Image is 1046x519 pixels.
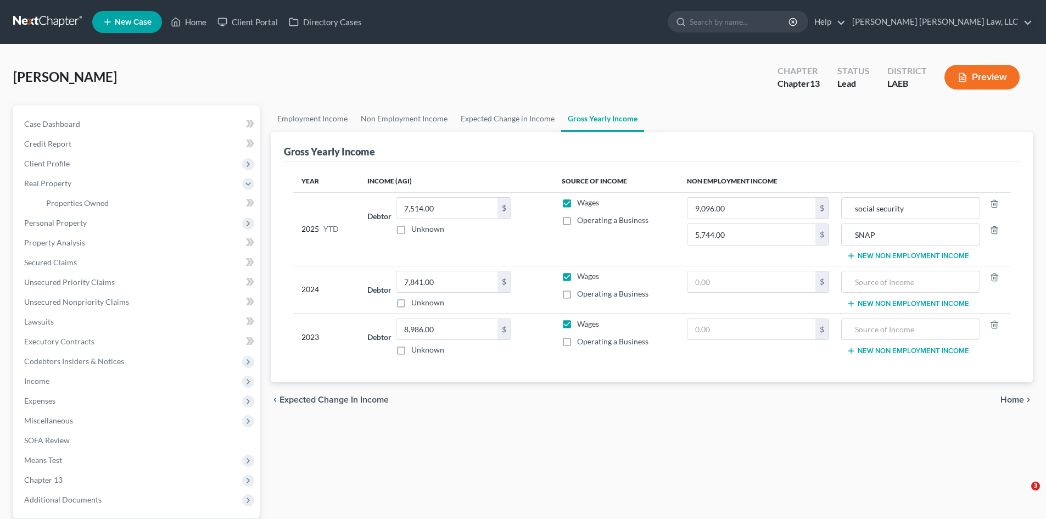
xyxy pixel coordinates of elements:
span: Operating a Business [577,337,648,346]
span: Miscellaneous [24,416,73,425]
span: [PERSON_NAME] [13,69,117,85]
div: LAEB [887,77,927,90]
span: Secured Claims [24,258,77,267]
span: Client Profile [24,159,70,168]
span: Real Property [24,178,71,188]
span: Property Analysis [24,238,85,247]
div: District [887,65,927,77]
div: $ [497,271,511,292]
div: $ [815,198,829,219]
div: Chapter [777,65,820,77]
div: $ [815,224,829,245]
input: 0.00 [396,319,497,340]
a: Credit Report [15,134,260,154]
i: chevron_right [1024,395,1033,404]
input: Source of Income [847,198,974,219]
button: New Non Employment Income [847,299,969,308]
span: Unsecured Priority Claims [24,277,115,287]
label: Debtor [367,284,391,295]
input: 0.00 [396,198,497,219]
span: SOFA Review [24,436,70,445]
span: Lawsuits [24,317,54,326]
span: Wages [577,319,599,328]
div: 2025 [301,197,350,261]
a: Secured Claims [15,253,260,272]
input: 0.00 [687,271,815,292]
div: Status [837,65,870,77]
span: Additional Documents [24,495,102,504]
div: Lead [837,77,870,90]
label: Debtor [367,210,391,222]
th: Income (AGI) [359,170,552,192]
input: Source of Income [847,319,974,340]
a: Gross Yearly Income [561,105,644,132]
span: New Case [115,18,152,26]
label: Unknown [411,344,444,355]
input: 0.00 [687,224,815,245]
label: Unknown [411,297,444,308]
i: chevron_left [271,395,279,404]
button: Home chevron_right [1000,395,1033,404]
button: Preview [944,65,1020,90]
span: 3 [1031,482,1040,490]
span: YTD [323,224,339,235]
div: Gross Yearly Income [284,145,375,158]
a: Case Dashboard [15,114,260,134]
span: Chapter 13 [24,475,63,484]
input: 0.00 [687,319,815,340]
input: Source of Income [847,271,974,292]
a: Lawsuits [15,312,260,332]
th: Source of Income [553,170,678,192]
label: Debtor [367,331,391,343]
a: SOFA Review [15,431,260,450]
span: Home [1000,395,1024,404]
span: Credit Report [24,139,71,148]
button: New Non Employment Income [847,252,969,260]
input: Source of Income [847,224,974,245]
span: Personal Property [24,218,87,227]
th: Year [293,170,359,192]
span: Wages [577,198,599,207]
a: Client Portal [212,12,283,32]
div: 2023 [301,319,350,356]
span: Unsecured Nonpriority Claims [24,297,129,306]
button: New Non Employment Income [847,347,969,355]
a: Unsecured Nonpriority Claims [15,292,260,312]
a: Help [809,12,846,32]
input: 0.00 [687,198,815,219]
a: Expected Change in Income [454,105,561,132]
th: Non Employment Income [678,170,1011,192]
span: Expenses [24,396,55,405]
iframe: Intercom live chat [1009,482,1035,508]
button: chevron_left Expected Change in Income [271,395,389,404]
a: Non Employment Income [354,105,454,132]
div: $ [497,319,511,340]
a: Properties Owned [37,193,260,213]
div: $ [815,271,829,292]
span: Means Test [24,455,62,465]
span: 13 [810,78,820,88]
div: $ [497,198,511,219]
span: Operating a Business [577,289,648,298]
span: Properties Owned [46,198,109,208]
span: Expected Change in Income [279,395,389,404]
input: Search by name... [690,12,790,32]
div: $ [815,319,829,340]
span: Codebtors Insiders & Notices [24,356,124,366]
span: Executory Contracts [24,337,94,346]
a: [PERSON_NAME] [PERSON_NAME] Law, LLC [847,12,1032,32]
span: Operating a Business [577,215,648,225]
a: Home [165,12,212,32]
div: 2024 [301,271,350,308]
div: Chapter [777,77,820,90]
a: Unsecured Priority Claims [15,272,260,292]
input: 0.00 [396,271,497,292]
label: Unknown [411,224,444,235]
a: Employment Income [271,105,354,132]
span: Wages [577,271,599,281]
a: Executory Contracts [15,332,260,351]
a: Directory Cases [283,12,367,32]
a: Property Analysis [15,233,260,253]
span: Case Dashboard [24,119,80,129]
span: Income [24,376,49,386]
